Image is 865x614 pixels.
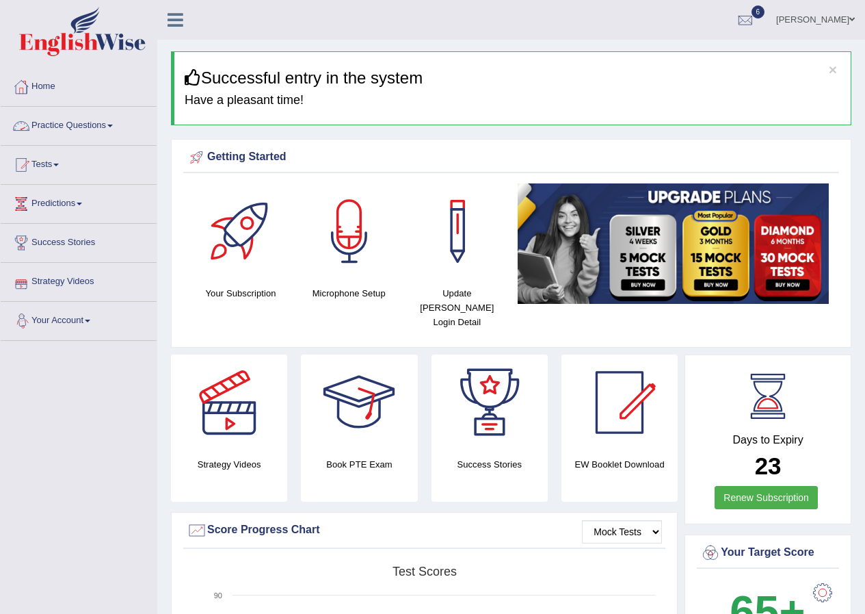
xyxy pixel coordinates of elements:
[715,486,818,509] a: Renew Subscription
[755,452,782,479] b: 23
[1,185,157,219] a: Predictions
[751,5,765,18] span: 6
[1,146,157,180] a: Tests
[185,94,840,107] h4: Have a pleasant time!
[171,457,287,472] h4: Strategy Videos
[431,457,548,472] h4: Success Stories
[518,183,829,304] img: small5.jpg
[302,286,396,300] h4: Microphone Setup
[1,224,157,258] a: Success Stories
[700,543,836,563] div: Your Target Score
[214,591,222,600] text: 90
[561,457,678,472] h4: EW Booklet Download
[194,286,288,300] h4: Your Subscription
[700,434,836,446] h4: Days to Expiry
[1,302,157,336] a: Your Account
[187,520,662,541] div: Score Progress Chart
[829,62,837,77] button: ×
[1,263,157,297] a: Strategy Videos
[1,107,157,141] a: Practice Questions
[410,286,504,329] h4: Update [PERSON_NAME] Login Detail
[187,147,836,168] div: Getting Started
[392,565,457,578] tspan: Test scores
[301,457,417,472] h4: Book PTE Exam
[1,68,157,102] a: Home
[185,69,840,87] h3: Successful entry in the system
